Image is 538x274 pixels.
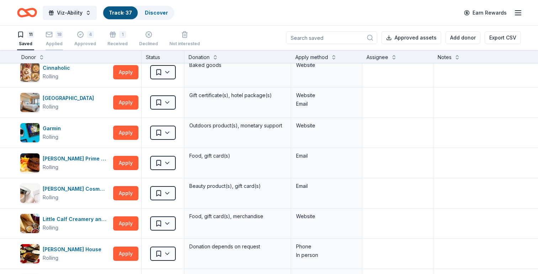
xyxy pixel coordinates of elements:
div: Status [142,50,184,63]
div: 11 [27,31,34,38]
div: Gift certificate(s), hotel package(s) [189,90,286,100]
div: Declined [139,41,158,47]
div: 4 [87,31,94,38]
button: Apply [113,156,138,170]
button: Apply [113,186,138,200]
button: Apply [113,216,138,231]
img: Image for Laura Mercier Cosmetics [20,184,39,203]
div: Email [296,152,357,160]
a: Earn Rewards [460,6,511,19]
div: Rolling [43,193,58,202]
input: Search saved [286,31,377,44]
button: Image for Dolphin Bay Resort & Spa[GEOGRAPHIC_DATA]Rolling [20,93,110,112]
button: 11Saved [17,28,34,50]
div: Notes [438,53,452,62]
div: [PERSON_NAME] Prime Steak [43,154,110,163]
div: Garmin [43,124,64,133]
button: 4Approved [74,28,96,50]
button: Export CSV [485,31,521,44]
div: Website [296,91,357,100]
button: Add donor [445,31,480,44]
div: Food, gift card(s) [189,151,286,161]
div: Assignee [366,53,388,62]
button: Viz-Ability [43,6,97,20]
div: Donor [21,53,36,62]
div: Rolling [43,72,58,81]
div: Website [296,121,357,130]
span: Viz-Ability [57,9,83,17]
div: [PERSON_NAME] Cosmetics [43,185,110,193]
div: Food, gift card(s), merchandise [189,211,286,221]
div: Rolling [43,102,58,111]
img: Image for Ruth's Chris Steak House [20,244,39,263]
img: Image for Little Calf Creamery and Cafe [20,214,39,233]
button: Apply [113,247,138,261]
div: Apply method [295,53,328,62]
button: Apply [113,95,138,110]
button: Approved assets [381,31,441,44]
div: Rolling [43,254,58,262]
button: Apply [113,126,138,140]
div: Rolling [43,163,58,172]
div: Little Calf Creamery and Cafe [43,215,110,223]
div: [PERSON_NAME] House [43,245,104,254]
button: 1Received [107,28,128,50]
a: Home [17,4,37,21]
button: Image for Hanna's Prime Steak[PERSON_NAME] Prime SteakRolling [20,153,110,173]
div: Donation depends on request [189,242,286,252]
button: Track· 37Discover [102,6,174,20]
button: Declined [139,28,158,50]
div: Approved [74,41,96,47]
div: Not interested [169,41,200,47]
div: Website [296,212,357,221]
div: Outdoors product(s), monetary support [189,121,286,131]
img: Image for Dolphin Bay Resort & Spa [20,93,39,112]
div: Beauty product(s), gift card(s) [189,181,286,191]
img: Image for Garmin [20,123,39,142]
div: Received [107,41,128,47]
img: Image for Hanna's Prime Steak [20,153,39,173]
div: Email [296,100,357,108]
button: Image for Little Calf Creamery and CafeLittle Calf Creamery and CafeRolling [20,214,110,233]
button: Image for CinnaholicCinnaholicRolling [20,62,110,82]
div: Cinnaholic [43,64,73,72]
button: Image for GarminGarminRolling [20,123,110,143]
div: Saved [17,41,34,47]
a: Track· 37 [109,10,132,16]
div: Baked goods [189,60,286,70]
div: 1 [119,31,126,38]
a: Discover [145,10,168,16]
div: Email [296,182,357,190]
button: Image for Ruth's Chris Steak House[PERSON_NAME] HouseRolling [20,244,110,264]
div: Phone [296,242,357,251]
div: In person [296,251,357,259]
div: Applied [46,41,63,47]
div: [GEOGRAPHIC_DATA] [43,94,97,102]
button: Not interested [169,28,200,50]
button: 18Applied [46,28,63,50]
div: Donation [189,53,210,62]
div: 18 [56,31,63,38]
div: Website [296,61,357,69]
button: Image for Laura Mercier Cosmetics[PERSON_NAME] CosmeticsRolling [20,183,110,203]
img: Image for Cinnaholic [20,63,39,82]
button: Apply [113,65,138,79]
div: Rolling [43,223,58,232]
div: Rolling [43,133,58,141]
